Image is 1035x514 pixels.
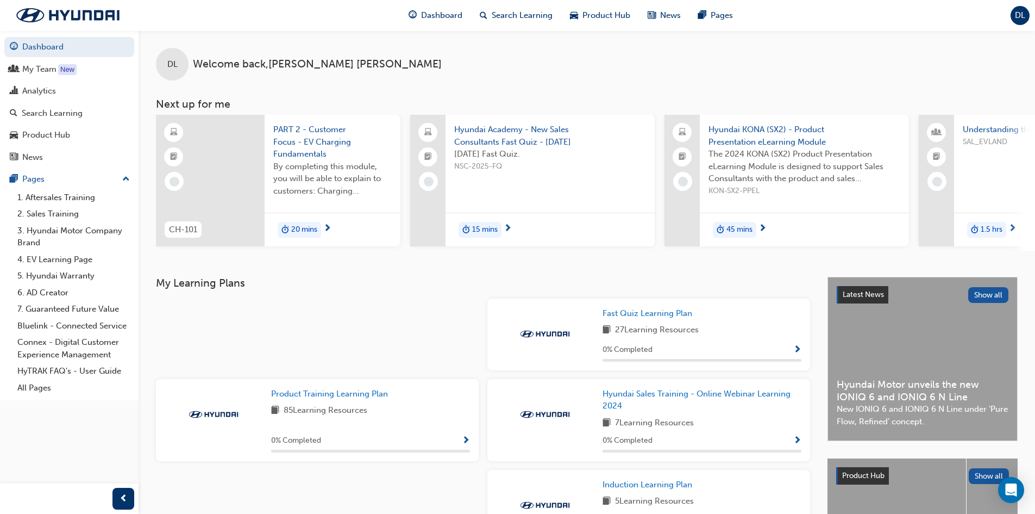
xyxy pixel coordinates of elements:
a: CH-101PART 2 - Customer Focus - EV Charging FundamentalsBy completing this module, you will be ab... [156,115,400,246]
span: book-icon [603,417,611,430]
img: Trak [515,500,575,511]
span: guage-icon [409,9,417,22]
img: Trak [184,409,243,420]
button: DashboardMy TeamAnalyticsSearch LearningProduct HubNews [4,35,134,169]
a: Product Hub [4,125,134,145]
span: New IONIQ 6 and IONIQ 6 N Line under ‘Pure Flow, Refined’ concept. [837,403,1008,428]
span: Search Learning [492,9,553,22]
span: next-icon [323,224,331,234]
span: 0 % Completed [603,344,653,356]
span: 7 Learning Resources [615,417,694,430]
img: Trak [515,409,575,420]
span: learningRecordVerb_NONE-icon [424,177,434,187]
span: news-icon [10,153,18,163]
span: laptop-icon [679,126,686,140]
button: Show all [969,468,1009,484]
span: learningRecordVerb_NONE-icon [678,177,688,187]
a: Dashboard [4,37,134,57]
img: Trak [515,329,575,339]
div: Search Learning [22,107,83,120]
span: Dashboard [421,9,462,22]
button: DL [1011,6,1030,25]
a: Analytics [4,81,134,101]
button: Pages [4,169,134,189]
a: My Team [4,59,134,79]
span: book-icon [603,324,611,337]
button: Show Progress [462,434,470,448]
span: learningRecordVerb_NONE-icon [932,177,942,187]
span: news-icon [648,9,656,22]
span: learningResourceType_ELEARNING-icon [170,126,178,140]
span: search-icon [480,9,487,22]
span: Induction Learning Plan [603,480,692,490]
span: next-icon [1008,224,1017,234]
button: Show Progress [793,343,801,357]
a: guage-iconDashboard [400,4,471,27]
span: people-icon [10,65,18,75]
span: next-icon [758,224,767,234]
span: 20 mins [291,224,317,236]
a: Product HubShow all [836,467,1009,485]
span: Hyundai Academy - New Sales Consultants Fast Quiz - [DATE] [454,123,646,148]
span: Product Hub [842,471,885,480]
span: learningRecordVerb_NONE-icon [170,177,179,187]
a: Fast Quiz Learning Plan [603,307,697,320]
a: Induction Learning Plan [603,479,697,491]
span: booktick-icon [679,150,686,164]
span: 0 % Completed [603,435,653,447]
img: Trak [5,4,130,27]
span: 15 mins [472,224,498,236]
span: [DATE] Fast Quiz. [454,148,646,160]
span: booktick-icon [170,150,178,164]
a: Connex - Digital Customer Experience Management [13,334,134,363]
div: My Team [22,63,57,76]
span: Show Progress [793,436,801,446]
span: duration-icon [717,223,724,237]
span: Product Training Learning Plan [271,389,388,399]
a: 3. Hyundai Motor Company Brand [13,222,134,251]
span: duration-icon [281,223,289,237]
span: CH-101 [169,224,197,236]
span: Show Progress [462,436,470,446]
span: By completing this module, you will be able to explain to customers: Charging terminology eg; AC ... [273,160,392,197]
a: Search Learning [4,103,134,123]
a: 6. AD Creator [13,284,134,301]
span: search-icon [10,109,17,119]
span: Show Progress [793,345,801,355]
span: Product Hub [582,9,630,22]
div: Product Hub [22,129,70,141]
span: News [660,9,681,22]
span: DL [167,58,178,71]
div: Pages [22,173,45,185]
a: news-iconNews [639,4,689,27]
span: pages-icon [698,9,706,22]
span: booktick-icon [424,150,432,164]
div: Analytics [22,85,56,97]
span: NSC-2025-FQ [454,160,646,173]
a: Hyundai Academy - New Sales Consultants Fast Quiz - [DATE][DATE] Fast Quiz.NSC-2025-FQduration-ic... [410,115,655,246]
h3: My Learning Plans [156,277,810,289]
span: prev-icon [120,492,128,506]
span: chart-icon [10,86,18,96]
h3: Next up for me [139,98,1035,110]
span: DL [1015,9,1025,22]
a: 4. EV Learning Page [13,251,134,268]
span: 5 Learning Resources [615,495,694,509]
span: book-icon [603,495,611,509]
span: guage-icon [10,42,18,52]
span: The 2024 KONA (SX2) Product Presentation eLearning Module is designed to support Sales Consultant... [708,148,900,185]
div: Open Intercom Messenger [998,477,1024,503]
span: Welcome back , [PERSON_NAME] [PERSON_NAME] [193,58,442,71]
a: Latest NewsShow allHyundai Motor unveils the new IONIQ 6 and IONIQ 6 N LineNew IONIQ 6 and IONIQ ... [827,277,1018,441]
span: KON-SX2-PPEL [708,185,900,197]
span: booktick-icon [933,150,940,164]
span: 1.5 hrs [981,224,1002,236]
a: News [4,147,134,168]
span: Pages [711,9,733,22]
a: 5. Hyundai Warranty [13,268,134,284]
span: duration-icon [971,223,978,237]
a: Hyundai KONA (SX2) - Product Presentation eLearning ModuleThe 2024 KONA (SX2) Product Presentatio... [664,115,909,246]
span: book-icon [271,404,279,418]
